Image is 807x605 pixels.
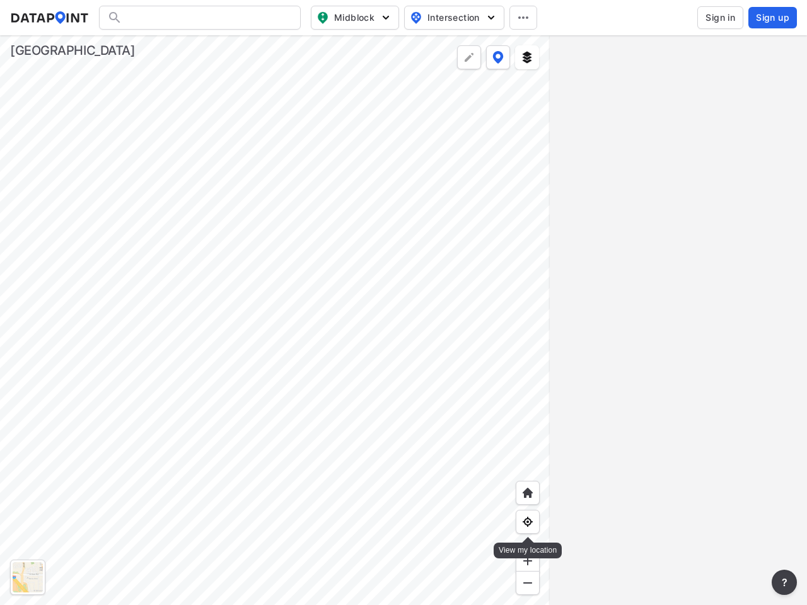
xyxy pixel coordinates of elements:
img: 5YPKRKmlfpI5mqlR8AD95paCi+0kK1fRFDJSaMmawlwaeJcJwk9O2fotCW5ve9gAAAAASUVORK5CYII= [485,11,497,24]
button: Intersection [404,6,504,30]
button: more [772,570,797,595]
a: Sign in [695,6,746,29]
img: ZvzfEJKXnyWIrJytrsY285QMwk63cM6Drc+sIAAAAASUVORK5CYII= [521,555,534,567]
img: map_pin_int.54838e6b.svg [409,10,424,25]
img: layers.ee07997e.svg [521,51,533,64]
img: 5YPKRKmlfpI5mqlR8AD95paCi+0kK1fRFDJSaMmawlwaeJcJwk9O2fotCW5ve9gAAAAASUVORK5CYII= [380,11,392,24]
button: Midblock [311,6,399,30]
span: Midblock [316,10,391,25]
div: Zoom in [516,549,540,573]
span: Sign in [705,11,735,24]
button: Sign up [748,7,797,28]
span: ? [779,575,789,590]
img: MAAAAAElFTkSuQmCC [521,577,534,589]
div: Zoom out [516,571,540,595]
div: Polygon tool [457,45,481,69]
img: map_pin_mid.602f9df1.svg [315,10,330,25]
button: DataPoint layers [486,45,510,69]
a: Sign up [746,7,797,28]
div: Home [516,481,540,505]
button: External layers [515,45,539,69]
img: dataPointLogo.9353c09d.svg [10,11,89,24]
span: Intersection [410,10,496,25]
div: [GEOGRAPHIC_DATA] [10,42,135,59]
div: Toggle basemap [10,560,45,595]
img: data-point-layers.37681fc9.svg [492,51,504,64]
span: Sign up [756,11,789,24]
img: +XpAUvaXAN7GudzAAAAAElFTkSuQmCC [521,487,534,499]
button: Sign in [697,6,743,29]
img: zeq5HYn9AnE9l6UmnFLPAAAAAElFTkSuQmCC [521,516,534,528]
img: +Dz8AAAAASUVORK5CYII= [463,51,475,64]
